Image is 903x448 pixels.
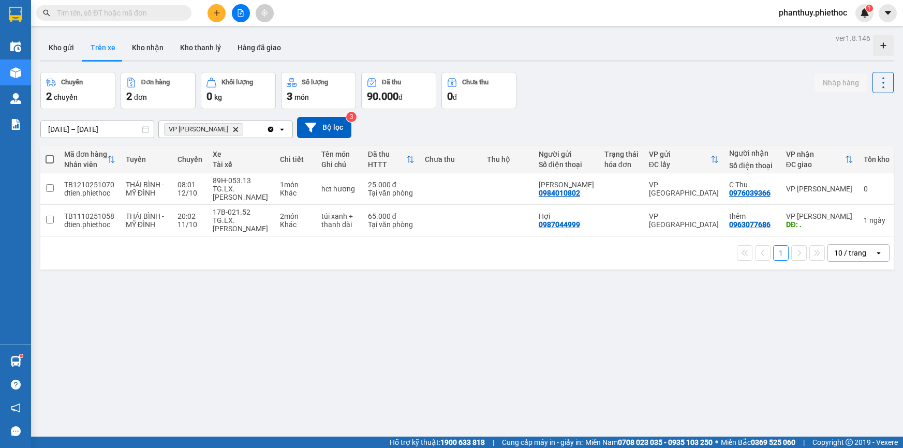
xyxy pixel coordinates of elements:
[245,124,246,135] input: Selected VP Phạm Văn Đồng.
[40,35,82,60] button: Kho gửi
[539,220,580,229] div: 0987044999
[368,212,415,220] div: 65.000 đ
[649,160,710,169] div: ĐC lấy
[803,437,805,448] span: |
[261,9,268,17] span: aim
[256,4,274,22] button: aim
[302,79,328,86] div: Số lượng
[20,354,23,357] sup: 1
[287,90,292,102] span: 3
[447,90,453,102] span: 0
[875,249,883,257] svg: open
[729,161,776,170] div: Số điện thoại
[213,176,270,185] div: 89H-053.13
[11,403,21,413] span: notification
[82,35,124,60] button: Trên xe
[177,155,202,163] div: Chuyến
[487,155,528,163] div: Thu hộ
[61,79,83,86] div: Chuyến
[213,208,270,216] div: 17B-021.52
[649,150,710,158] div: VP gửi
[729,189,771,197] div: 0976039366
[57,7,179,19] input: Tìm tên, số ĐT hoặc mã đơn
[873,35,894,56] div: Tạo kho hàng mới
[866,5,873,12] sup: 1
[321,150,358,158] div: Tên món
[237,9,244,17] span: file-add
[280,181,311,189] div: 1 món
[860,8,869,18] img: icon-new-feature
[10,93,21,104] img: warehouse-icon
[781,146,858,173] th: Toggle SortBy
[539,160,594,169] div: Số điện thoại
[864,216,890,225] div: 1
[729,212,776,220] div: thêm
[539,189,580,197] div: 0984010802
[441,72,516,109] button: Chưa thu0đ
[604,150,639,158] div: Trạng thái
[141,79,170,86] div: Đơn hàng
[363,146,420,173] th: Toggle SortBy
[169,125,228,133] span: VP Phạm Văn Đồng
[280,220,311,229] div: Khác
[836,33,870,44] div: ver 1.8.146
[278,125,286,133] svg: open
[649,212,719,229] div: VP [GEOGRAPHIC_DATA]
[11,380,21,390] span: question-circle
[368,160,406,169] div: HTTT
[10,41,21,52] img: warehouse-icon
[134,93,147,101] span: đơn
[164,123,243,136] span: VP Phạm Văn Đồng, close by backspace
[618,438,713,446] strong: 0708 023 035 - 0935 103 250
[846,439,853,446] span: copyright
[280,155,311,163] div: Chi tiết
[644,146,724,173] th: Toggle SortBy
[177,212,202,220] div: 20:02
[10,119,21,130] img: solution-icon
[41,121,154,138] input: Select a date range.
[321,212,358,229] div: túi xanh + thanh dài
[786,220,853,229] div: DĐ: .
[64,150,107,158] div: Mã đơn hàng
[201,72,276,109] button: Khối lượng0kg
[177,189,202,197] div: 12/10
[208,4,226,22] button: plus
[126,181,164,197] span: THÁI BÌNH - MỸ ĐÌNH
[493,437,494,448] span: |
[390,437,485,448] span: Hỗ trợ kỹ thuật:
[64,212,115,220] div: TB1110251058
[213,216,270,233] div: TG.LX.[PERSON_NAME]
[398,93,403,101] span: đ
[834,248,866,258] div: 10 / trang
[321,160,358,169] div: Ghi chú
[440,438,485,446] strong: 1900 633 818
[280,212,311,220] div: 2 món
[771,6,855,19] span: phanthuy.phiethoc
[46,90,52,102] span: 2
[177,181,202,189] div: 08:01
[539,212,594,220] div: Hợi
[213,185,270,201] div: TG.LX.[PERSON_NAME]
[539,150,594,158] div: Người gửi
[864,155,890,163] div: Tồn kho
[368,181,415,189] div: 25.000 đ
[539,181,594,189] div: Phạm Thị Nguyệt
[462,79,488,86] div: Chưa thu
[368,150,406,158] div: Đã thu
[121,72,196,109] button: Đơn hàng2đơn
[229,35,289,60] button: Hàng đã giao
[346,112,357,122] sup: 3
[40,72,115,109] button: Chuyến2chuyến
[9,7,22,22] img: logo-vxr
[425,155,477,163] div: Chưa thu
[786,160,845,169] div: ĐC giao
[382,79,401,86] div: Đã thu
[214,93,222,101] span: kg
[59,146,121,173] th: Toggle SortBy
[267,125,275,133] svg: Clear all
[786,212,853,220] div: VP [PERSON_NAME]
[321,185,358,193] div: hct hương
[232,4,250,22] button: file-add
[64,181,115,189] div: TB1210251070
[715,440,718,444] span: ⚪️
